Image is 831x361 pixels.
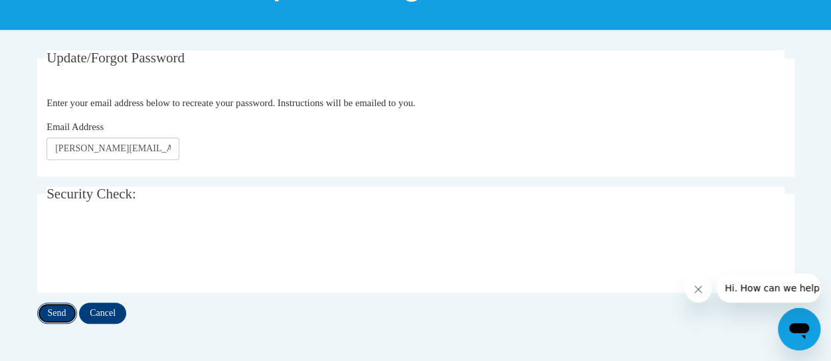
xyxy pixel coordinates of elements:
[37,303,77,324] input: Send
[46,121,104,132] span: Email Address
[685,276,711,303] iframe: Close message
[46,98,415,108] span: Enter your email address below to recreate your password. Instructions will be emailed to you.
[717,273,820,303] iframe: Message from company
[79,303,126,324] input: Cancel
[778,308,820,350] iframe: Button to launch messaging window
[46,137,179,160] input: Email
[46,50,185,66] span: Update/Forgot Password
[46,224,248,276] iframe: reCAPTCHA
[8,9,108,20] span: Hi. How can we help?
[46,186,136,202] span: Security Check:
